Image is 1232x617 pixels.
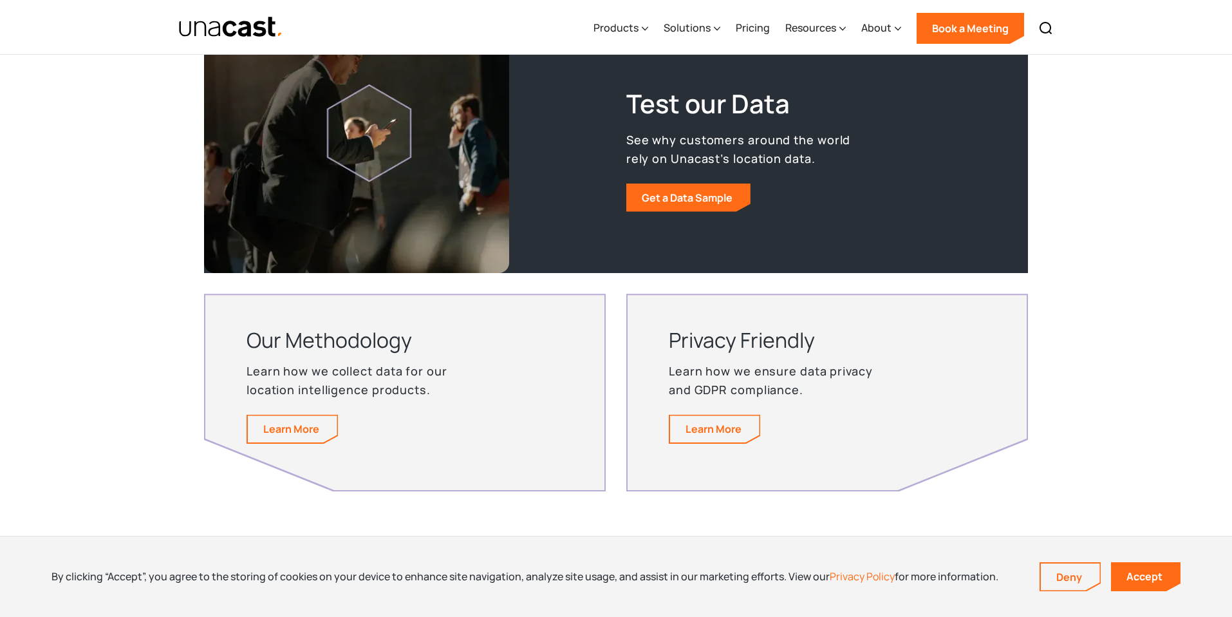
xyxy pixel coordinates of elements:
a: Get a Data Sample [626,184,751,212]
h3: Our Methodology [247,326,472,354]
p: See why customers around the world rely on Unacast’s location data. [626,131,852,168]
div: By clicking “Accept”, you agree to the storing of cookies on your device to enhance site navigati... [51,569,998,584]
img: Crowd of people using devices [204,25,509,273]
img: Search icon [1038,21,1054,36]
div: Products [593,20,639,35]
div: Solutions [664,20,711,35]
a: Learn more about our privacy [670,415,760,442]
div: Resources [785,20,836,35]
a: Deny [1041,564,1100,591]
a: Learn more about our methodology [248,415,337,442]
div: Products [593,2,648,55]
h3: Privacy Friendly [669,326,894,354]
a: Pricing [736,2,770,55]
div: Solutions [664,2,720,55]
div: Resources [785,2,846,55]
p: Learn how we collect data for our location intelligence products. [247,362,472,399]
div: About [861,2,901,55]
h2: Test our Data [626,87,852,120]
img: Unacast text logo [178,16,283,39]
a: Accept [1111,562,1181,591]
p: Learn how we ensure data privacy and GDPR compliance. [669,362,894,399]
a: Book a Meeting [917,13,1024,44]
a: home [178,16,283,39]
div: About [861,20,891,35]
a: Privacy Policy [830,569,895,584]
